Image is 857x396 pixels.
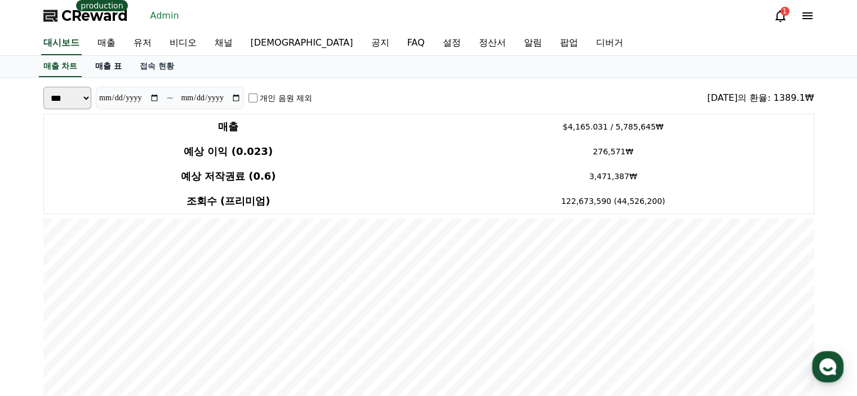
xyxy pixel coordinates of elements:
[514,32,550,55] a: 알림
[780,7,789,16] div: 1
[3,302,74,331] a: Home
[48,168,408,184] h4: 예상 저작권료 (0.6)
[550,32,587,55] a: 팝업
[29,319,48,328] span: Home
[39,56,82,77] a: 매출 차트
[413,189,814,214] td: 122,673,590 (44,526,200)
[48,193,408,209] h4: 조회수 (프리미엄)
[362,32,398,55] a: 공지
[260,92,312,104] label: 개인 음원 제외
[413,139,814,164] td: 276,571₩
[206,32,242,55] a: 채널
[145,302,216,331] a: Settings
[131,56,183,77] a: 접속 현황
[161,32,206,55] a: 비디오
[41,32,82,55] a: 대시보드
[86,56,131,77] a: 매출 표
[166,91,174,105] p: ~
[707,91,814,105] div: [DATE]의 환율: 1389.1₩
[398,32,433,55] a: FAQ
[167,319,194,328] span: Settings
[146,7,184,25] a: Admin
[587,32,632,55] a: 디버거
[469,32,514,55] a: 정산서
[61,7,128,25] span: CReward
[48,119,408,135] h4: 매출
[125,32,161,55] a: 유저
[774,9,787,23] a: 1
[74,302,145,331] a: Messages
[94,320,127,329] span: Messages
[413,114,814,140] td: $4,165.031 / 5,785,645₩
[48,144,408,159] h4: 예상 이익 (0.023)
[413,164,814,189] td: 3,471,387₩
[242,32,362,55] a: [DEMOGRAPHIC_DATA]
[88,32,125,55] a: 매출
[433,32,469,55] a: 설정
[43,7,128,25] a: CReward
